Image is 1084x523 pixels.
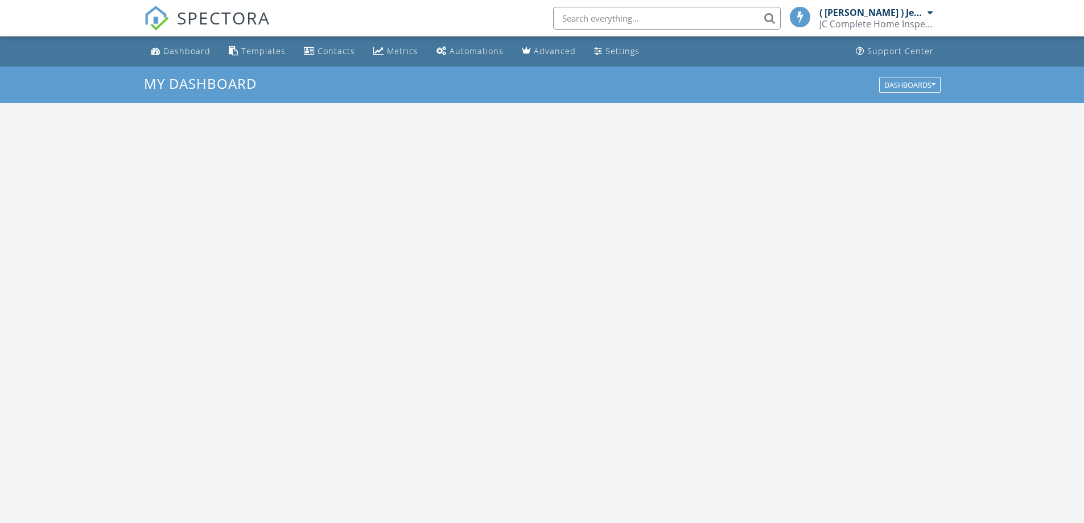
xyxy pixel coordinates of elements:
[387,46,418,56] div: Metrics
[144,6,169,31] img: The Best Home Inspection Software - Spectora
[534,46,576,56] div: Advanced
[590,41,644,62] a: Settings
[553,7,781,30] input: Search everything...
[177,6,270,30] span: SPECTORA
[224,41,290,62] a: Templates
[517,41,580,62] a: Advanced
[144,74,257,93] span: My Dashboard
[819,7,925,18] div: ( [PERSON_NAME] ) Jeewoong [PERSON_NAME]
[299,41,360,62] a: Contacts
[241,46,286,56] div: Templates
[369,41,423,62] a: Metrics
[879,77,941,93] button: Dashboards
[819,18,933,30] div: JC Complete Home Inspections
[163,46,211,56] div: Dashboard
[851,41,938,62] a: Support Center
[432,41,508,62] a: Automations (Basic)
[146,41,215,62] a: Dashboard
[605,46,640,56] div: Settings
[144,15,270,39] a: SPECTORA
[884,81,935,89] div: Dashboards
[867,46,934,56] div: Support Center
[318,46,355,56] div: Contacts
[450,46,504,56] div: Automations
